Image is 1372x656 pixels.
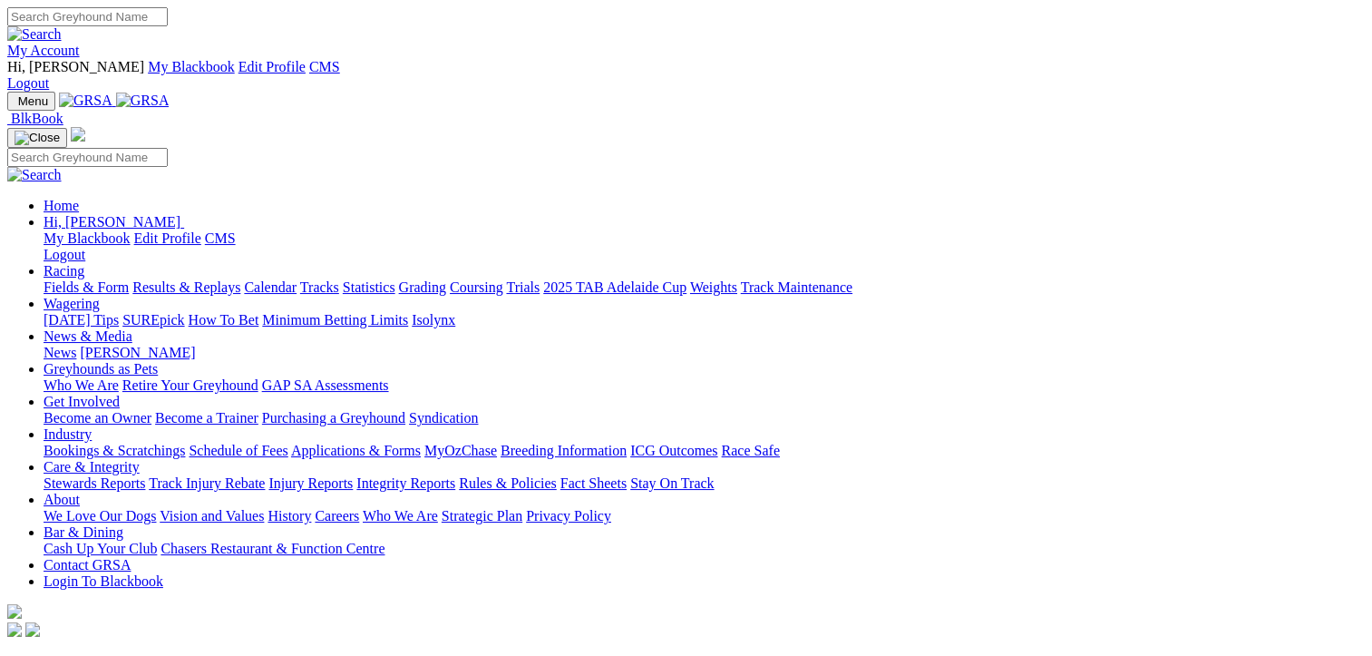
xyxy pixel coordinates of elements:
[132,279,240,295] a: Results & Replays
[399,279,446,295] a: Grading
[7,75,49,91] a: Logout
[442,508,522,524] a: Strategic Plan
[7,622,22,637] img: facebook.svg
[560,475,627,491] a: Fact Sheets
[262,312,408,328] a: Minimum Betting Limits
[7,26,62,43] img: Search
[44,230,1365,263] div: Hi, [PERSON_NAME]
[44,361,158,377] a: Greyhounds as Pets
[44,508,156,524] a: We Love Our Dogs
[44,443,1365,459] div: Industry
[44,230,131,246] a: My Blackbook
[44,312,1365,328] div: Wagering
[450,279,503,295] a: Coursing
[7,128,67,148] button: Toggle navigation
[44,508,1365,524] div: About
[268,475,353,491] a: Injury Reports
[25,622,40,637] img: twitter.svg
[44,296,100,311] a: Wagering
[189,312,259,328] a: How To Bet
[148,59,235,74] a: My Blackbook
[7,43,80,58] a: My Account
[630,475,714,491] a: Stay On Track
[721,443,779,458] a: Race Safe
[268,508,311,524] a: History
[526,508,611,524] a: Privacy Policy
[7,111,63,126] a: BlkBook
[160,508,264,524] a: Vision and Values
[459,475,557,491] a: Rules & Policies
[309,59,340,74] a: CMS
[44,198,79,213] a: Home
[315,508,359,524] a: Careers
[44,459,140,475] a: Care & Integrity
[244,279,297,295] a: Calendar
[409,410,478,426] a: Syndication
[11,111,63,126] span: BlkBook
[44,541,1365,557] div: Bar & Dining
[630,443,717,458] a: ICG Outcomes
[262,410,405,426] a: Purchasing a Greyhound
[44,410,1365,426] div: Get Involved
[7,59,144,74] span: Hi, [PERSON_NAME]
[300,279,339,295] a: Tracks
[15,131,60,145] img: Close
[122,377,258,393] a: Retire Your Greyhound
[80,345,195,360] a: [PERSON_NAME]
[44,377,1365,394] div: Greyhounds as Pets
[44,279,1365,296] div: Racing
[7,604,22,619] img: logo-grsa-white.png
[44,394,120,409] a: Get Involved
[7,7,168,26] input: Search
[44,557,131,573] a: Contact GRSA
[363,508,438,524] a: Who We Are
[189,443,287,458] a: Schedule of Fees
[741,279,852,295] a: Track Maintenance
[155,410,258,426] a: Become a Trainer
[44,410,151,426] a: Become an Owner
[44,573,163,589] a: Login To Blackbook
[161,541,384,556] a: Chasers Restaurant & Function Centre
[7,148,168,167] input: Search
[44,328,132,344] a: News & Media
[44,475,145,491] a: Stewards Reports
[412,312,455,328] a: Isolynx
[44,426,92,442] a: Industry
[205,230,236,246] a: CMS
[238,59,306,74] a: Edit Profile
[7,59,1365,92] div: My Account
[44,524,123,540] a: Bar & Dining
[134,230,201,246] a: Edit Profile
[44,247,85,262] a: Logout
[44,541,157,556] a: Cash Up Your Club
[690,279,737,295] a: Weights
[59,93,112,109] img: GRSA
[44,263,84,279] a: Racing
[44,443,185,458] a: Bookings & Scratchings
[7,167,62,183] img: Search
[44,475,1365,492] div: Care & Integrity
[356,475,455,491] a: Integrity Reports
[44,214,184,230] a: Hi, [PERSON_NAME]
[543,279,686,295] a: 2025 TAB Adelaide Cup
[18,94,48,108] span: Menu
[44,492,80,507] a: About
[122,312,184,328] a: SUREpick
[343,279,395,295] a: Statistics
[506,279,540,295] a: Trials
[262,377,389,393] a: GAP SA Assessments
[7,92,55,111] button: Toggle navigation
[44,312,119,328] a: [DATE] Tips
[44,345,76,360] a: News
[44,345,1365,361] div: News & Media
[44,214,180,230] span: Hi, [PERSON_NAME]
[424,443,497,458] a: MyOzChase
[71,127,85,142] img: logo-grsa-white.png
[44,279,129,295] a: Fields & Form
[44,377,119,393] a: Who We Are
[149,475,265,491] a: Track Injury Rebate
[291,443,421,458] a: Applications & Forms
[116,93,170,109] img: GRSA
[501,443,627,458] a: Breeding Information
